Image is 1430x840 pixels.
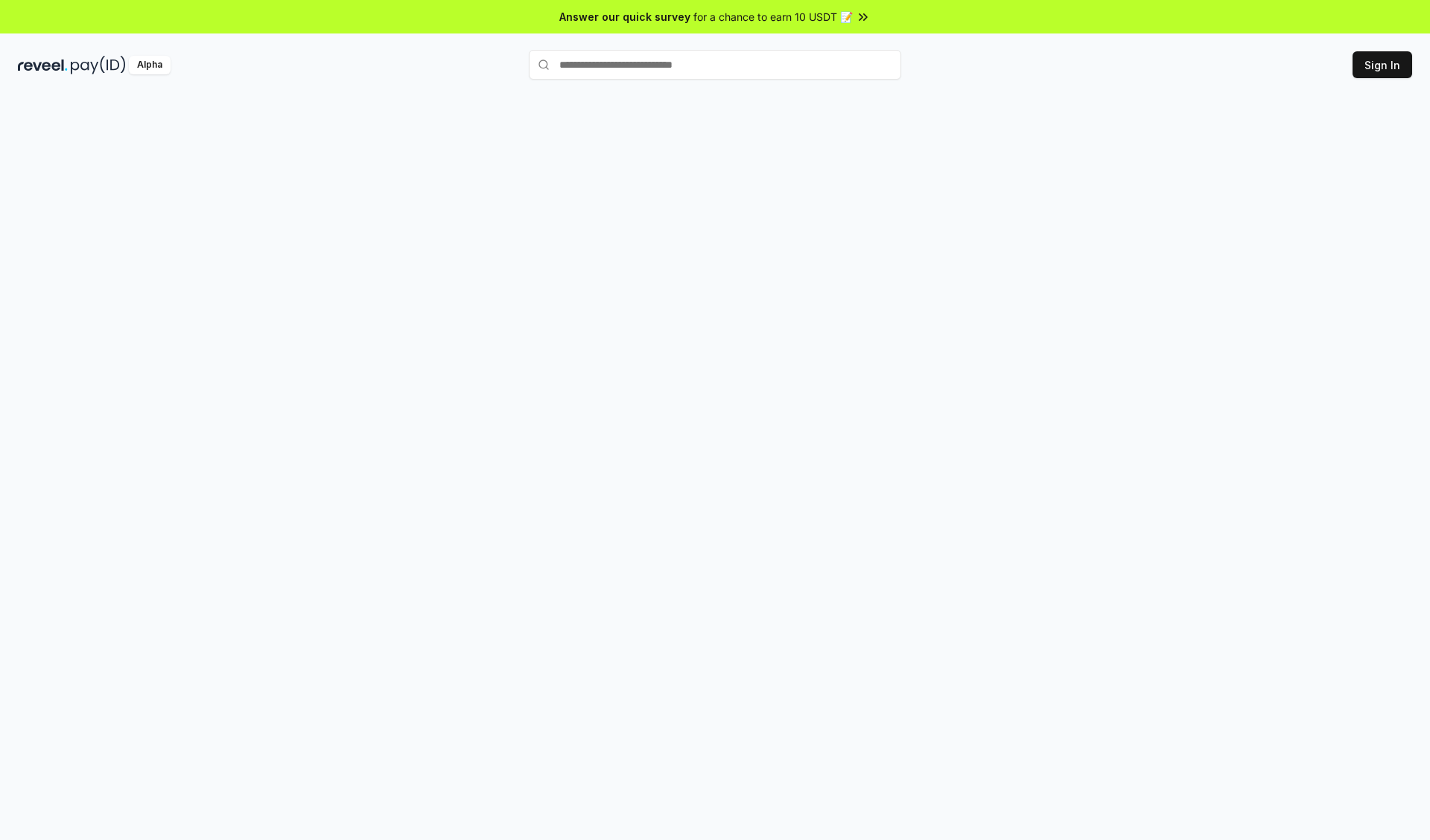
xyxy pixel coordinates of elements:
img: reveel_dark [18,56,68,74]
span: Answer our quick survey [559,9,690,25]
div: Alpha [129,56,171,74]
span: for a chance to earn 10 USDT 📝 [693,9,853,25]
button: Sign In [1353,51,1412,78]
img: pay_id [71,56,126,74]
